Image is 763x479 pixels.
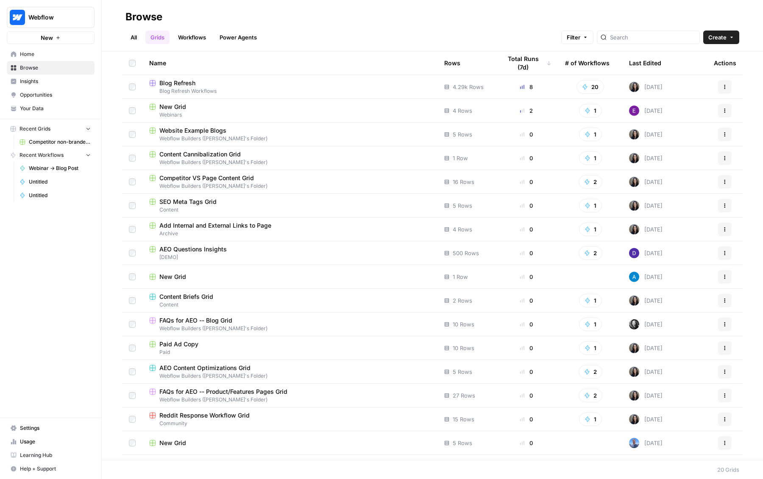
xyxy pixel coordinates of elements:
a: Competitor non-branded SEO Grid [16,135,95,149]
a: All [125,31,142,44]
span: Learning Hub [20,451,91,459]
div: [DATE] [629,248,663,258]
span: Competitor non-branded SEO Grid [29,138,91,146]
div: [DATE] [629,438,663,448]
span: Home [20,50,91,58]
div: [DATE] [629,106,663,116]
span: Create [708,33,727,42]
span: Webflow Builders ([PERSON_NAME]'s Folder) [149,372,431,380]
button: Help + Support [7,462,95,476]
span: New Grid [159,273,186,281]
span: AEO Content Optimizations Grid [159,364,251,372]
div: [DATE] [629,177,663,187]
span: Competitor VS Page Content Grid [159,174,254,182]
span: AEO Questions Insights [159,245,227,253]
button: 1 [579,199,602,212]
div: Actions [714,51,736,75]
a: FAQs for AEO -- Blog GridWebflow Builders ([PERSON_NAME]'s Folder) [149,316,431,332]
a: Browse [7,61,95,75]
button: Recent Workflows [7,149,95,162]
div: 0 [501,296,551,305]
span: Blog Refresh Workflows [149,87,431,95]
span: 5 Rows [453,201,472,210]
span: Content Cannibalization Grid [159,150,241,159]
a: Untitled [16,175,95,189]
img: m6v5pme5aerzgxq12grlte2ge8nl [629,295,639,306]
div: 0 [501,320,551,329]
div: [DATE] [629,319,663,329]
span: Webflow [28,13,80,22]
span: Your Data [20,105,91,112]
button: Filter [561,31,593,44]
div: [DATE] [629,295,663,306]
button: Workspace: Webflow [7,7,95,28]
a: Competitor VS Page Content GridWebflow Builders ([PERSON_NAME]'s Folder) [149,174,431,190]
button: 3 [579,460,602,473]
span: 1 Row [453,154,468,162]
img: 6clbhjv5t98vtpq4yyt91utag0vy [629,248,639,258]
span: New [41,33,53,42]
span: Help + Support [20,465,91,473]
div: Rows [444,51,460,75]
button: 2 [579,246,602,260]
a: AEO Questions Insights[DEMO] [149,245,431,261]
img: m6v5pme5aerzgxq12grlte2ge8nl [629,367,639,377]
div: 0 [501,368,551,376]
div: [DATE] [629,272,663,282]
div: [DATE] [629,201,663,211]
span: 500 Rows [453,249,479,257]
img: 7bc35wype9rgbomcem5uxsgt1y12 [629,438,639,448]
a: Grids [145,31,170,44]
div: [DATE] [629,367,663,377]
a: Workflows [173,31,211,44]
span: Blog Refresh [159,79,195,87]
button: 1 [579,223,602,236]
span: Untitled [29,192,91,199]
div: [DATE] [629,129,663,139]
span: Browse [20,64,91,72]
div: 0 [501,439,551,447]
span: Add Internal and External Links to Page [159,221,271,230]
div: 0 [501,154,551,162]
span: Content [149,206,431,214]
div: 0 [501,201,551,210]
span: Insights [20,78,91,85]
div: 0 [501,130,551,139]
span: 5 Rows [453,368,472,376]
div: Last Edited [629,51,661,75]
div: [DATE] [629,390,663,401]
a: Blog RefreshBlog Refresh Workflows [149,79,431,95]
img: m6v5pme5aerzgxq12grlte2ge8nl [629,343,639,353]
span: Website Example Blogs [159,126,226,135]
a: AEO Content Optimizations GridWebflow Builders ([PERSON_NAME]'s Folder) [149,364,431,380]
img: m6v5pme5aerzgxq12grlte2ge8nl [629,201,639,211]
a: Untitled [16,189,95,202]
a: Website Example BlogsWebflow Builders ([PERSON_NAME]'s Folder) [149,126,431,142]
span: Opportunities [20,91,91,99]
a: Settings [7,421,95,435]
button: Recent Grids [7,123,95,135]
div: 2 [501,106,551,115]
div: Total Runs (7d) [501,51,551,75]
img: tr8xfd7ur9norgr6x98lqj6ojipa [629,319,639,329]
div: 0 [501,415,551,423]
div: 8 [501,83,551,91]
a: Usage [7,435,95,448]
span: Archive [149,230,431,237]
span: New Grid [159,103,186,111]
span: Content [149,301,431,309]
span: New Grid [159,439,186,447]
span: Paid Ad Copy [159,340,198,348]
a: SEO Meta Tags GridContent [149,198,431,214]
span: Settings [20,424,91,432]
div: 0 [501,249,551,257]
button: 1 [579,412,602,426]
span: FAQs for AEO -- Blog Grid [159,316,232,325]
button: 1 [579,104,602,117]
button: Create [703,31,739,44]
span: Webinars [149,111,431,119]
div: 20 Grids [717,465,739,474]
span: Paid [149,348,431,356]
div: 0 [501,273,551,281]
button: 1 [579,128,602,141]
